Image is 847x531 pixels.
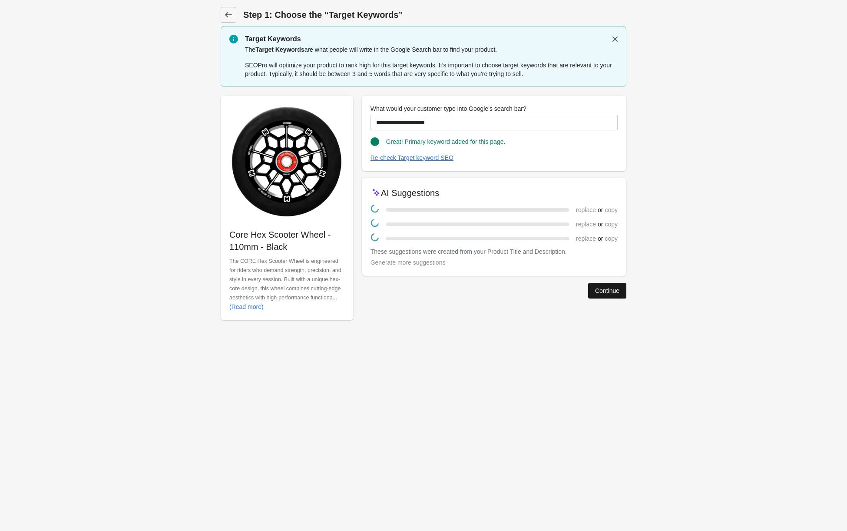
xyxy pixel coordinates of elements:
div: Re-check Target keyword SEO [371,154,453,161]
img: COR-221-HEX-WHE-110-BLK-Hex-Black.jpg [229,104,344,219]
div: Continue [595,287,619,294]
span: or [596,234,605,243]
button: (Read more) [226,299,267,315]
span: Great! Primary keyword added for this page. [386,138,506,145]
h1: Step 1: Choose the “Target Keywords” [243,9,626,21]
div: (Read more) [229,303,264,310]
span: The are what people will write in the Google Search bar to find your product. [245,46,497,53]
span: or [596,206,605,214]
p: Core Hex Scooter Wheel - 110mm - Black [229,229,344,253]
button: Re-check Target keyword SEO [367,150,457,166]
p: Target Keywords [245,34,618,44]
span: SEOPro will optimize your product to rank high for this target keywords. It’s important to choose... [245,62,612,77]
span: The CORE Hex Scooter Wheel is engineered for riders who demand strength, precision, and style in ... [229,258,341,310]
button: Continue [588,283,626,299]
span: Target Keywords [255,46,304,53]
span: or [596,220,605,229]
p: AI Suggestions [381,187,440,199]
span: These suggestions were created from your Product Title and Description. [371,248,567,255]
label: What would your customer type into Google's search bar? [371,104,526,113]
